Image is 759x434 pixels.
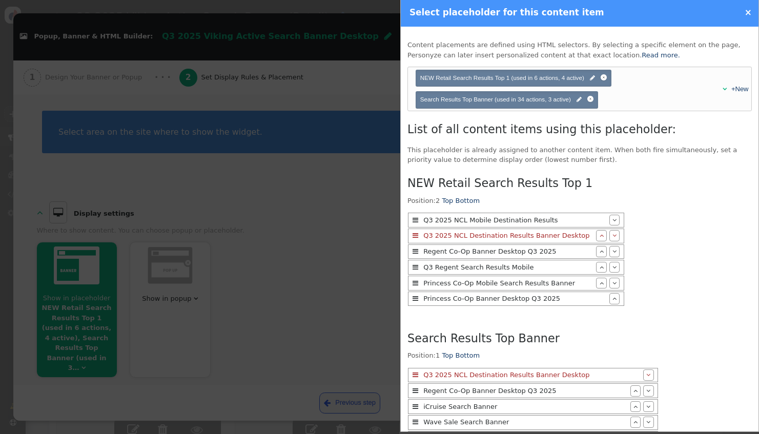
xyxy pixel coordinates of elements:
span:  [577,95,582,105]
span:  [723,86,727,92]
div: Regent Co-Op Banner Desktop Q3 2025 [421,246,596,257]
span:  [600,264,604,271]
span:  [413,403,418,410]
p: Content placements are defined using HTML selectors. By selecting a specific element on the page,... [407,40,752,60]
div: Wave Sale Search Banner [421,417,630,427]
div: Position: [407,196,625,314]
a: Top [442,197,453,204]
span:  [633,387,638,394]
span:  [600,232,604,239]
div: Princess Co-Op Banner Desktop Q3 2025 [421,294,609,304]
div: Q3 2025 NCL Destination Results Banner Desktop [421,231,596,241]
a: × [745,7,752,17]
p: This placeholder is already assigned to another content item. When both fire simultaneously, set ... [407,145,752,165]
span: 2 [436,197,440,204]
span:  [413,371,418,378]
span: NEW Retail Search Results Top 1 (used in 6 actions, 4 active) [420,74,584,81]
h3: Search Results Top Banner [407,330,659,347]
div: Regent Co-Op Banner Desktop Q3 2025 [421,386,630,396]
a: +New [731,85,749,93]
span:  [413,217,418,223]
a: Top [442,352,453,359]
h3: List of all content items using this placeholder: [407,121,752,138]
span:  [646,403,650,410]
span:  [633,403,638,410]
span:  [612,232,617,239]
span:  [590,74,595,83]
span: 1 [436,352,440,359]
div: iCruise Search Banner [421,402,630,412]
span:  [413,295,418,302]
a: Read more. [642,51,680,59]
span:  [413,232,418,239]
span:  [646,371,650,378]
span:  [600,248,604,255]
h3: NEW Retail Search Results Top 1 [407,175,625,192]
span:  [612,248,617,255]
a: Bottom [456,352,480,359]
span:  [646,419,650,425]
span:  [600,280,604,286]
span:  [612,264,617,271]
span:  [612,295,617,302]
span: Search Results Top Banner (used in 34 actions, 3 active) [420,96,571,102]
span:  [646,387,650,394]
span:  [413,419,418,425]
div: Q3 2025 NCL Mobile Destination Results [421,215,609,225]
span:  [612,280,617,286]
div: Q3 2025 NCL Destination Results Banner Desktop [421,370,643,380]
a: Bottom [456,197,480,204]
div: Princess Co-Op Mobile Search Results Banner [421,278,596,288]
span:  [633,419,638,425]
div: Q3 Regent Search Results Mobile [421,262,596,273]
span:  [413,264,418,271]
span:  [413,387,418,394]
span:  [413,248,418,255]
span:  [612,217,617,223]
span:  [413,280,418,286]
